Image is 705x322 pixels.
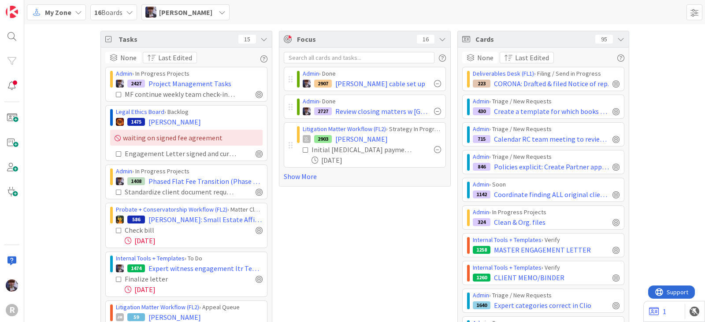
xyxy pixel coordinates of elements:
[473,291,620,300] div: › Triage / New Requests
[473,208,620,217] div: › In Progress Projects
[515,52,549,63] span: Last Edited
[473,180,620,189] div: › Soon
[116,167,263,176] div: › In Progress Projects
[473,69,620,78] div: › Filing / Send in Progress
[335,78,425,89] span: [PERSON_NAME] cable set up
[595,35,613,44] div: 95
[116,80,124,88] img: ML
[284,171,446,182] a: Show More
[6,279,18,292] img: ML
[303,107,311,115] img: ML
[116,216,124,223] img: MR
[94,8,101,17] b: 16
[297,34,410,44] span: Focus
[125,148,236,159] div: Engagement Letter signed and curated
[494,272,564,283] span: CLIENT MEMO/BINDER
[303,69,441,78] div: › Done
[473,80,490,88] div: 223
[125,187,236,197] div: Standardize client document requests & implement to early in the process TWR and INC review curre...
[127,313,145,321] div: 59
[473,70,534,77] a: Deliverables Desk (FL1)
[159,7,212,18] span: [PERSON_NAME]
[148,176,263,187] span: Phased Flat Fee Transition (Phase 1: Paid Consultation)
[473,236,542,244] a: Internal Tools + Templates
[125,274,208,284] div: Finalize letter
[473,97,620,106] div: › Triage / New Requests
[116,70,132,77] a: Admin
[119,34,234,44] span: Tasks
[143,52,197,63] button: Last Edited
[303,125,386,133] a: Litigation Matter Workflow (FL2)
[127,216,145,223] div: 586
[120,52,137,63] span: None
[125,284,263,295] div: [DATE]
[158,52,192,63] span: Last Edited
[473,97,489,105] a: Admin
[303,97,319,105] a: Admin
[314,135,332,143] div: 2903
[473,301,490,309] div: 1640
[649,306,666,317] a: 1
[417,35,434,44] div: 16
[494,245,591,255] span: MASTER ENGAGEMENT LETTER
[127,177,145,185] div: 1408
[473,291,489,299] a: Admin
[116,303,199,311] a: Litigation Matter Workflow (FL2)
[494,189,609,200] span: Coordinate finding ALL original client documents with [PERSON_NAME] & coordinate with clients to ...
[284,52,434,63] input: Search all cards and tasks...
[148,78,231,89] span: Project Management Tasks
[116,205,263,214] div: › Matter Closing in Progress
[116,69,263,78] div: › In Progress Projects
[45,7,71,18] span: My Zone
[148,263,263,274] span: Expert witness engagement ltr Template
[473,124,620,134] div: › Triage / New Requests
[473,135,490,143] div: 715
[494,300,591,311] span: Expert categories correct in Clio
[6,304,18,316] div: R
[494,106,609,117] span: Create a template for which books have been shredded
[116,108,164,116] a: Legal Ethics Board
[125,89,236,99] div: MF continue weekly team check-ins until automated from [GEOGRAPHIC_DATA]; concerns re paralegals ...
[125,225,201,235] div: Check bill
[473,180,489,188] a: Admin
[116,254,263,263] div: › To Do
[494,78,609,89] span: CORONA: Drafted & filed Notice of rep.
[116,303,263,312] div: › Appeal Queue
[473,235,620,245] div: › Verify
[303,80,311,88] img: ML
[500,52,554,63] button: Last Edited
[303,70,319,77] a: Admin
[116,167,132,175] a: Admin
[125,235,263,246] div: [DATE]
[110,130,263,146] div: waiting on signed fee agreement
[473,246,490,254] div: 1258
[473,153,489,161] a: Admin
[94,7,122,18] span: Boards
[238,35,256,44] div: 15
[473,263,542,271] a: Internal Tools + Templates
[473,107,490,115] div: 430
[116,313,124,321] div: JM
[127,264,145,272] div: 1474
[19,1,40,12] span: Support
[116,107,263,117] div: › Backlog
[6,6,18,18] img: Visit kanbanzone.com
[473,208,489,216] a: Admin
[473,263,620,272] div: › Verify
[475,34,591,44] span: Cards
[116,264,124,272] img: ML
[473,152,620,161] div: › Triage / New Requests
[335,134,388,144] span: [PERSON_NAME]
[145,7,156,18] img: ML
[335,106,430,117] span: Review closing matters w [GEOGRAPHIC_DATA] for Sep - prepare disbursement checks etc.
[473,190,490,198] div: 1142
[473,218,490,226] div: 324
[312,144,415,155] div: Initial [MEDICAL_DATA] payment received💲 Inform INC when payment received
[116,118,124,126] img: TR
[116,177,124,185] img: ML
[116,254,185,262] a: Internal Tools + Templates
[127,80,145,88] div: 2427
[477,52,493,63] span: None
[148,214,263,225] span: [PERSON_NAME]: Small Estate Affidavit
[148,117,201,127] span: [PERSON_NAME]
